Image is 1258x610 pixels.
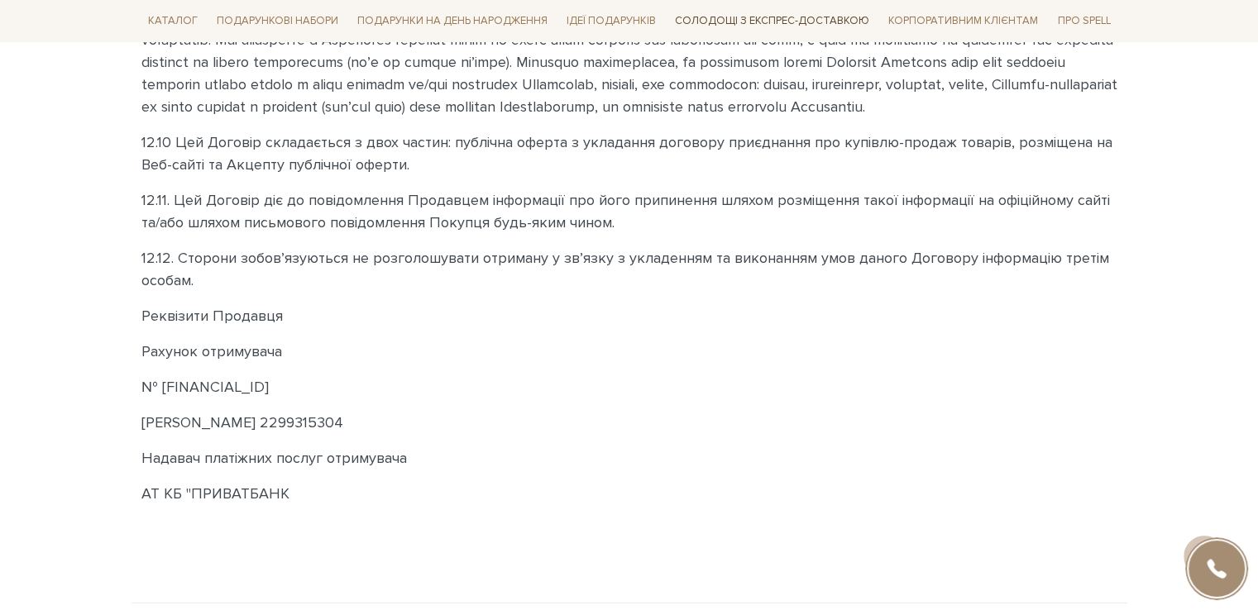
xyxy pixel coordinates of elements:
p: Реквізити Продавця [141,305,1117,327]
p: Рахунок отримувача [141,341,1117,363]
p: 12.12. Сторони зобов’язуються не розголошувати отриману у зв’язку з укладенням та виконанням умов... [141,247,1117,292]
span: Ідеї подарунків [560,8,662,34]
span: Подарунки на День народження [351,8,554,34]
span: Каталог [141,8,204,34]
span: Подарункові набори [210,8,345,34]
a: Солодощі з експрес-доставкою [668,7,876,35]
p: № [FINANCIAL_ID] [141,376,1117,398]
a: Корпоративним клієнтам [882,7,1045,35]
p: АТ КБ "ПРИВАТБАНК [141,483,1117,505]
p: 12.11. Цей Договір діє до повідомлення Продавцем інформації про його припинення шляхом розміщення... [141,189,1117,234]
p: Надавач платіжних послуг отримувача [141,447,1117,469]
p: [PERSON_NAME] 2299315304 [141,412,1117,434]
p: 12.10 Цей Договір складається з двох частин: публічна оферта з укладання договору приєднання про ... [141,131,1117,176]
span: Про Spell [1050,8,1117,34]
